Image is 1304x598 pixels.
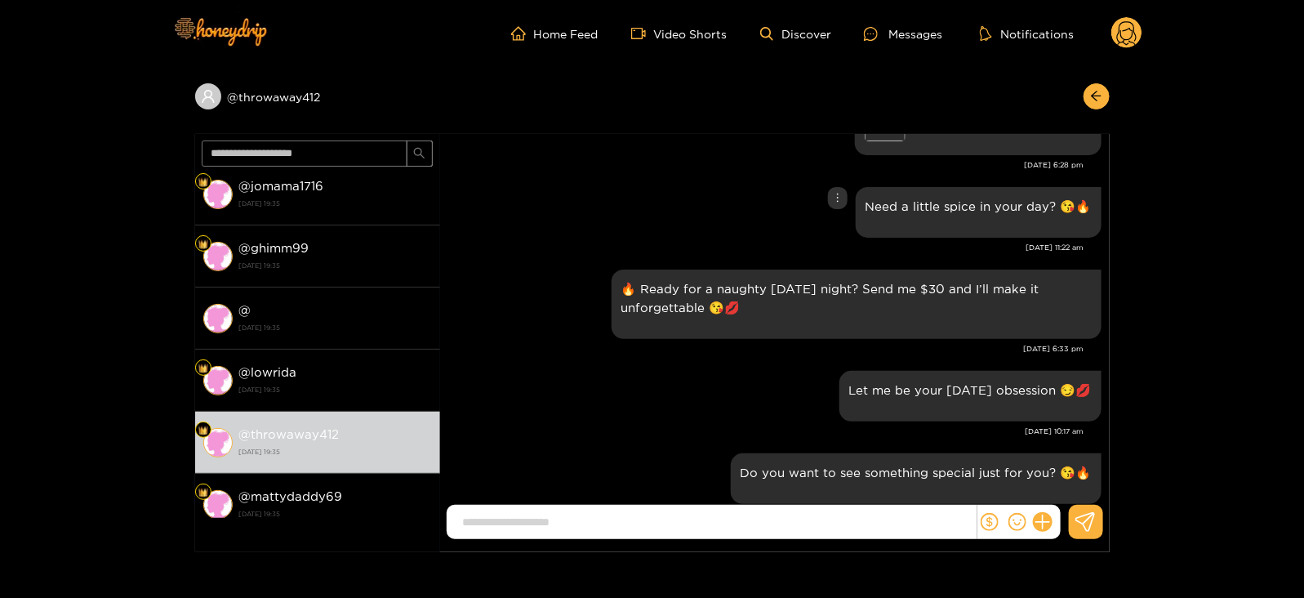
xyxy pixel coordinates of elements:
[203,366,233,395] img: conversation
[448,343,1084,355] div: [DATE] 6:33 pm
[239,489,343,503] strong: @ mattydaddy69
[1084,83,1110,109] button: arrow-left
[203,304,233,333] img: conversation
[612,270,1102,339] div: Sep. 8, 6:33 pm
[741,463,1092,482] p: Do you want to see something special just for you? 😘🔥
[198,426,208,435] img: Fan Level
[832,192,843,203] span: more
[198,177,208,187] img: Fan Level
[631,26,728,41] a: Video Shorts
[239,427,340,441] strong: @ throwaway412
[203,180,233,209] img: conversation
[864,25,942,43] div: Messages
[239,444,432,459] strong: [DATE] 19:35
[511,26,534,41] span: home
[856,187,1102,238] div: Sep. 8, 11:22 am
[981,513,999,531] span: dollar
[866,197,1092,216] p: Need a little spice in your day? 😘🔥
[849,381,1092,399] p: Let me be your [DATE] obsession 😏💋
[239,258,432,273] strong: [DATE] 19:35
[203,242,233,271] img: conversation
[975,25,1079,42] button: Notifications
[413,147,425,161] span: search
[448,242,1084,253] div: [DATE] 11:22 am
[448,159,1084,171] div: [DATE] 6:28 pm
[977,510,1002,534] button: dollar
[839,371,1102,422] div: Sep. 9, 10:17 am
[407,141,433,167] button: search
[198,364,208,373] img: Fan Level
[239,382,432,397] strong: [DATE] 19:35
[631,26,654,41] span: video-camera
[511,26,599,41] a: Home Feed
[239,320,432,335] strong: [DATE] 19:35
[621,279,1092,317] p: 🔥 Ready for a naughty [DATE] night? Send me $30 and I’ll make it unforgettable 😘💋
[239,241,309,255] strong: @ ghimm99
[239,365,297,379] strong: @ lowrida
[239,179,324,193] strong: @ jomama1716
[239,196,432,211] strong: [DATE] 19:35
[448,426,1084,437] div: [DATE] 10:17 am
[239,303,251,317] strong: @
[203,428,233,457] img: conversation
[201,89,216,104] span: user
[195,83,440,109] div: @throwaway412
[731,453,1102,504] div: Sep. 9, 6:37 pm
[239,507,432,521] strong: [DATE] 19:35
[198,239,208,249] img: Fan Level
[203,490,233,520] img: conversation
[1008,513,1026,531] span: smile
[1090,90,1102,104] span: arrow-left
[198,488,208,498] img: Fan Level
[760,27,831,41] a: Discover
